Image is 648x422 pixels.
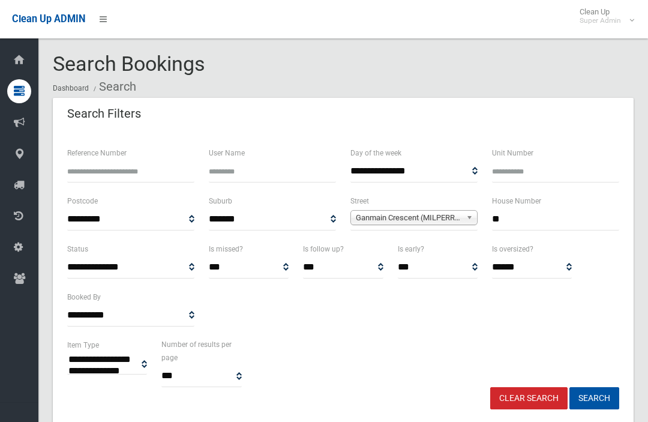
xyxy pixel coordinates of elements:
[492,243,533,256] label: Is oversized?
[67,194,98,208] label: Postcode
[67,243,88,256] label: Status
[91,76,136,98] li: Search
[492,194,541,208] label: House Number
[569,387,619,409] button: Search
[580,16,621,25] small: Super Admin
[490,387,568,409] a: Clear Search
[67,339,99,352] label: Item Type
[209,146,245,160] label: User Name
[303,243,344,256] label: Is follow up?
[67,146,127,160] label: Reference Number
[53,52,205,76] span: Search Bookings
[67,291,101,304] label: Booked By
[574,7,633,25] span: Clean Up
[209,194,232,208] label: Suburb
[350,194,369,208] label: Street
[398,243,424,256] label: Is early?
[53,84,89,92] a: Dashboard
[53,102,155,125] header: Search Filters
[12,13,85,25] span: Clean Up ADMIN
[492,146,533,160] label: Unit Number
[356,211,461,225] span: Ganmain Crescent (MILPERRA 2214)
[161,338,241,364] label: Number of results per page
[209,243,243,256] label: Is missed?
[350,146,401,160] label: Day of the week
